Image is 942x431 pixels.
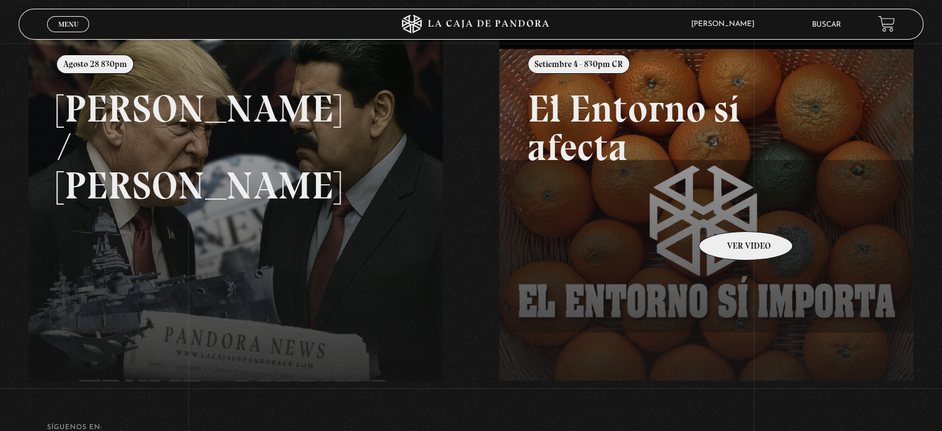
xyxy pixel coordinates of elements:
[58,20,79,28] span: Menu
[54,31,83,40] span: Cerrar
[878,16,895,32] a: View your shopping cart
[47,424,895,431] h4: SÍguenos en:
[685,20,767,28] span: [PERSON_NAME]
[812,21,841,29] a: Buscar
